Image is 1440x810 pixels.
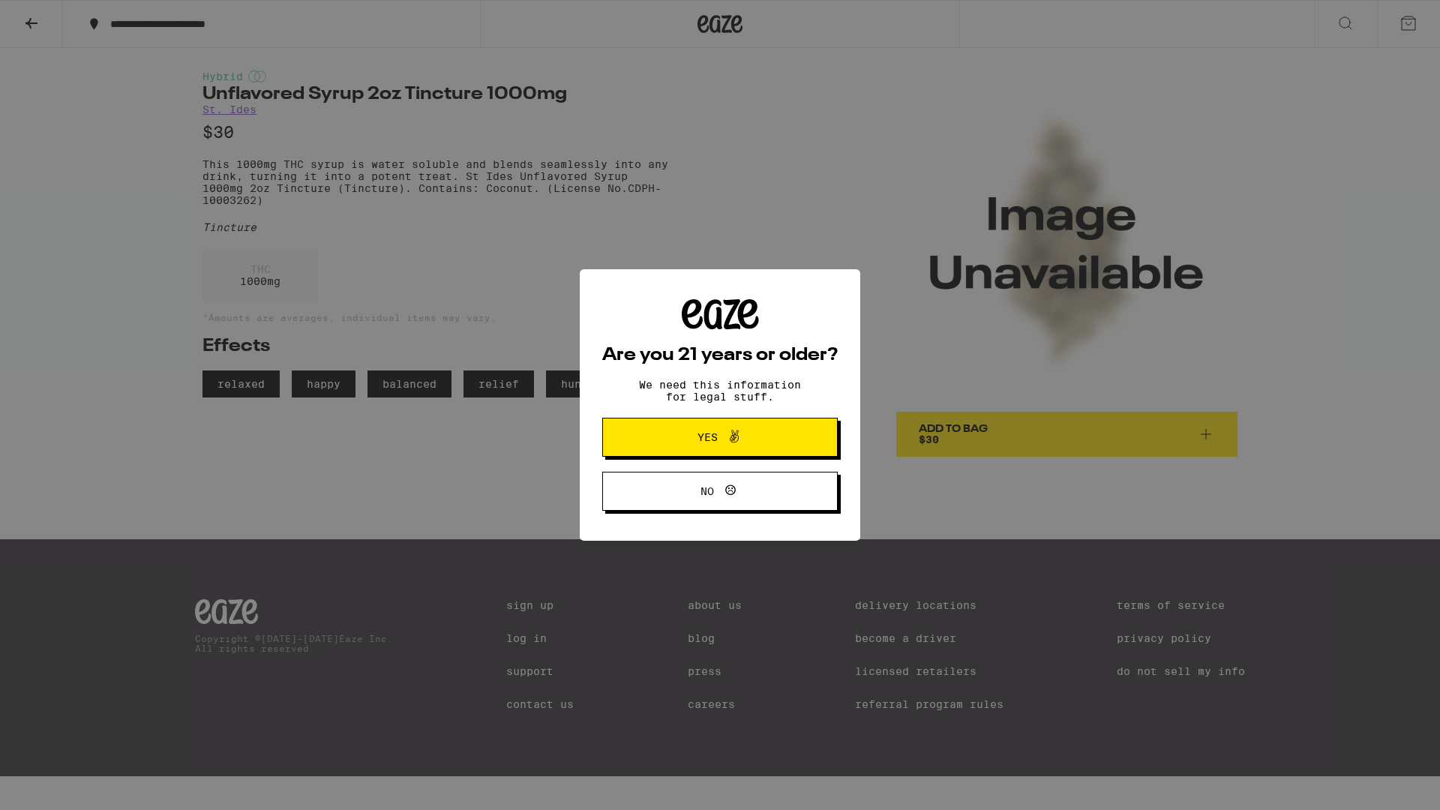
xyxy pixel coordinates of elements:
[602,418,838,457] button: Yes
[602,472,838,511] button: No
[697,432,718,442] span: Yes
[626,379,814,403] p: We need this information for legal stuff.
[700,486,714,496] span: No
[602,346,838,364] h2: Are you 21 years or older?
